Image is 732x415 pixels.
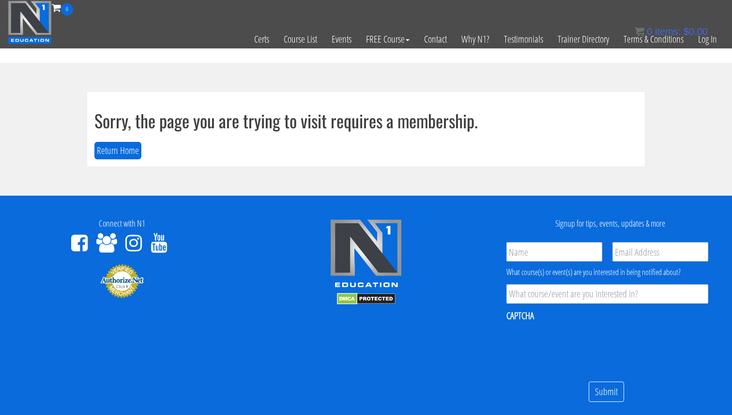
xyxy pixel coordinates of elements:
[506,242,602,261] input: Name
[612,242,708,261] input: Email Address
[497,15,550,63] a: Testimonials
[684,26,708,37] bdi: 0.00
[454,15,497,63] a: Why N1?
[506,328,654,366] iframe: reCAPTCHA
[94,111,638,130] h1: Sorry, the page you are trying to visit requires a membership.
[684,26,689,37] span: $
[337,293,396,305] img: DMCA.com Protection Status
[506,309,534,322] label: CAPTCHA
[100,263,144,298] img: Authorize.Net Merchant - Click to Verify
[635,26,708,37] a: 0 items: $0.00
[276,15,324,63] a: Course List
[647,26,652,37] span: 0
[52,1,73,14] a: 0
[8,0,52,44] img: n1-education
[324,15,359,63] a: Events
[550,15,616,63] a: Trainer Directory
[247,15,276,63] a: Certs
[7,219,237,229] h4: Connect with N1
[635,27,644,36] img: icon11.png
[417,15,454,63] a: Contact
[495,219,725,229] h4: Signup for tips, events, updates & more
[691,15,724,63] a: Log In
[616,15,691,63] a: Terms & Conditions
[94,142,141,160] button: Return Home
[330,219,402,291] img: n1-edu-logo
[589,382,624,402] input: Submit
[506,284,708,304] input: What course/event are you interested in?
[359,15,417,63] a: FREE Course
[61,3,73,15] span: 0
[506,266,708,278] div: What course(s) or event(s) are you interested in being notified about?
[655,26,681,37] span: items:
